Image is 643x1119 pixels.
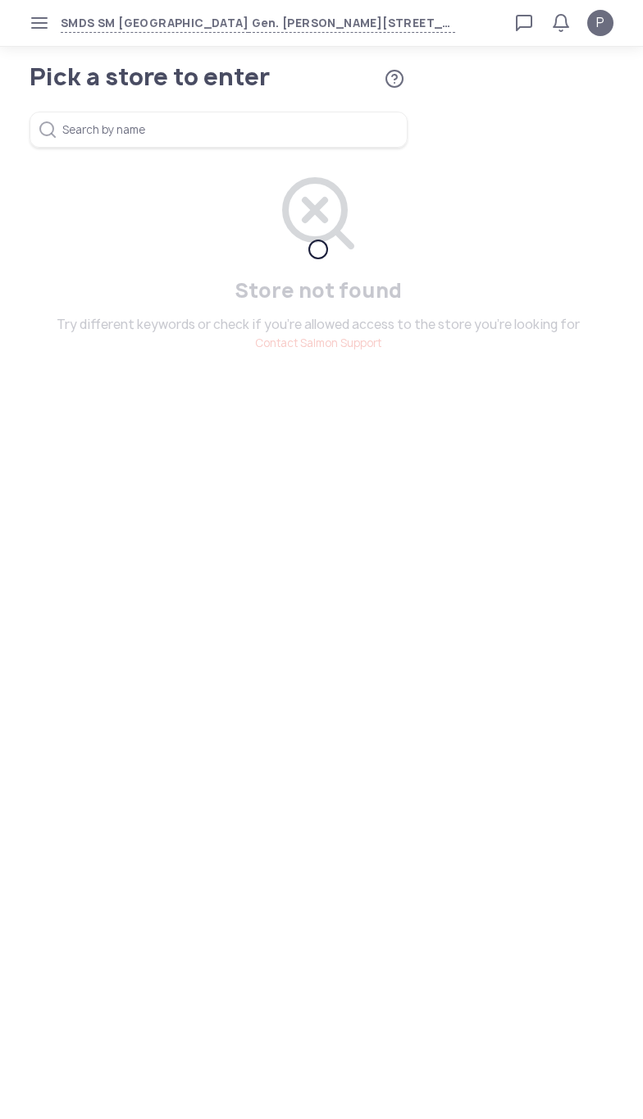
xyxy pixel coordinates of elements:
[61,14,455,33] button: SMDS SM [GEOGRAPHIC_DATA]Gen. [PERSON_NAME][STREET_ADDRESS]
[596,13,604,33] span: P
[249,14,455,33] span: Gen. [PERSON_NAME][STREET_ADDRESS]
[587,10,613,36] button: P
[61,14,249,33] span: SMDS SM [GEOGRAPHIC_DATA]
[30,66,357,89] h1: Pick a store to enter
